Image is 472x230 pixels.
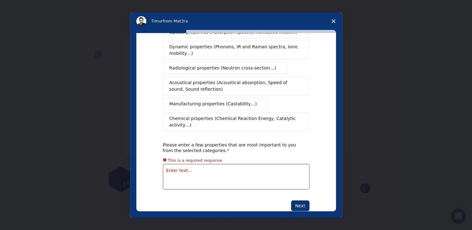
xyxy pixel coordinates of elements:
span: Dynamic properties (Phonons, IR and Raman spectra, Ionic mobility…) [169,44,299,57]
span: Close survey [325,12,342,30]
img: Profile image for Timur [136,16,146,26]
span: Acoustical properties (Acoustical absorption, Speed of sound, Sound reflection) [169,79,299,93]
button: Radiological properties (Neutron cross-section…) [163,62,288,74]
span: from Mat3ra [163,19,188,23]
button: Acoustical properties (Acoustical absorption, Speed of sound, Sound reflection) [163,77,309,95]
span: Chemical properties (Chemical Reaction Energy, Catalytic activity…) [169,115,299,128]
div: Please enter a few properties that are most important to you from the selected categories. [163,142,300,153]
button: Manufacturing properties (Castability…) [163,98,269,110]
div: This is a required response [168,157,222,164]
span: Timur [151,19,163,23]
span: Manufacturing properties (Castability…) [169,101,257,107]
button: Chemical properties (Chemical Reaction Energy, Catalytic activity…) [163,113,309,131]
button: Dynamic properties (Phonons, IR and Raman spectra, Ionic mobility…) [163,41,309,60]
span: Support [12,4,35,10]
span: Radiological properties (Neutron cross-section…) [169,65,276,71]
button: Next [291,200,309,211]
textarea: Enter text... [163,164,309,189]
